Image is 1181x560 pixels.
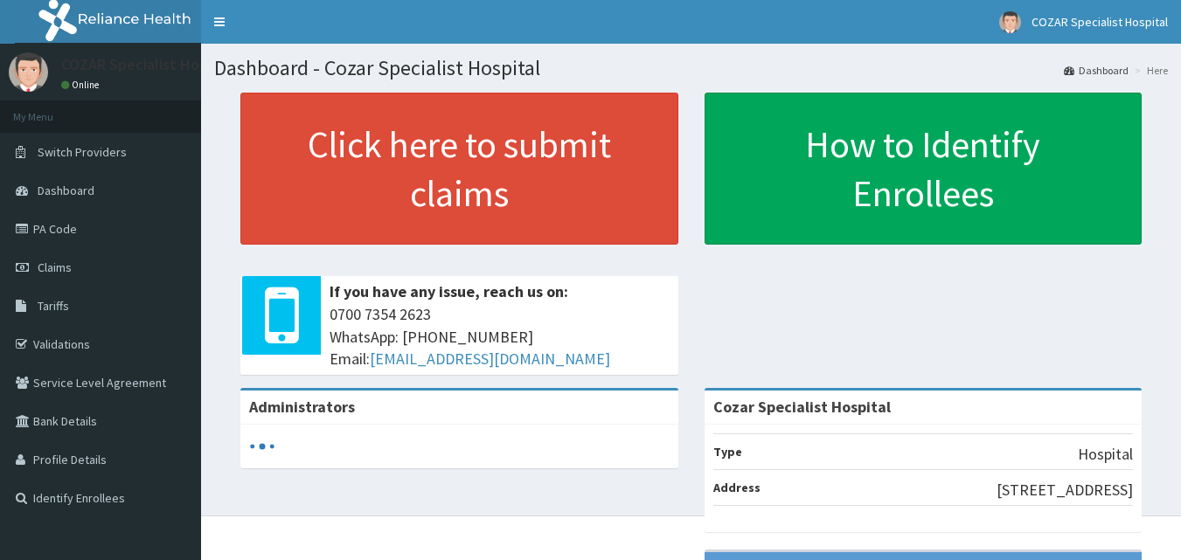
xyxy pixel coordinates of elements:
[61,57,238,73] p: COZAR Specialist Hospital
[240,93,678,245] a: Click here to submit claims
[249,433,275,460] svg: audio-loading
[713,480,761,495] b: Address
[1064,63,1129,78] a: Dashboard
[38,259,72,275] span: Claims
[38,144,127,160] span: Switch Providers
[997,479,1133,501] p: [STREET_ADDRESS]
[38,183,94,198] span: Dashboard
[713,397,891,417] strong: Cozar Specialist Hospital
[1078,443,1133,466] p: Hospital
[249,397,355,417] b: Administrators
[61,79,103,91] a: Online
[705,93,1143,245] a: How to Identify Enrollees
[330,303,670,370] span: 0700 7354 2623 WhatsApp: [PHONE_NUMBER] Email:
[1032,14,1168,30] span: COZAR Specialist Hospital
[38,298,69,314] span: Tariffs
[9,52,48,92] img: User Image
[214,57,1168,80] h1: Dashboard - Cozar Specialist Hospital
[713,444,742,460] b: Type
[999,11,1021,33] img: User Image
[370,349,610,369] a: [EMAIL_ADDRESS][DOMAIN_NAME]
[330,281,568,301] b: If you have any issue, reach us on:
[1130,63,1168,78] li: Here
